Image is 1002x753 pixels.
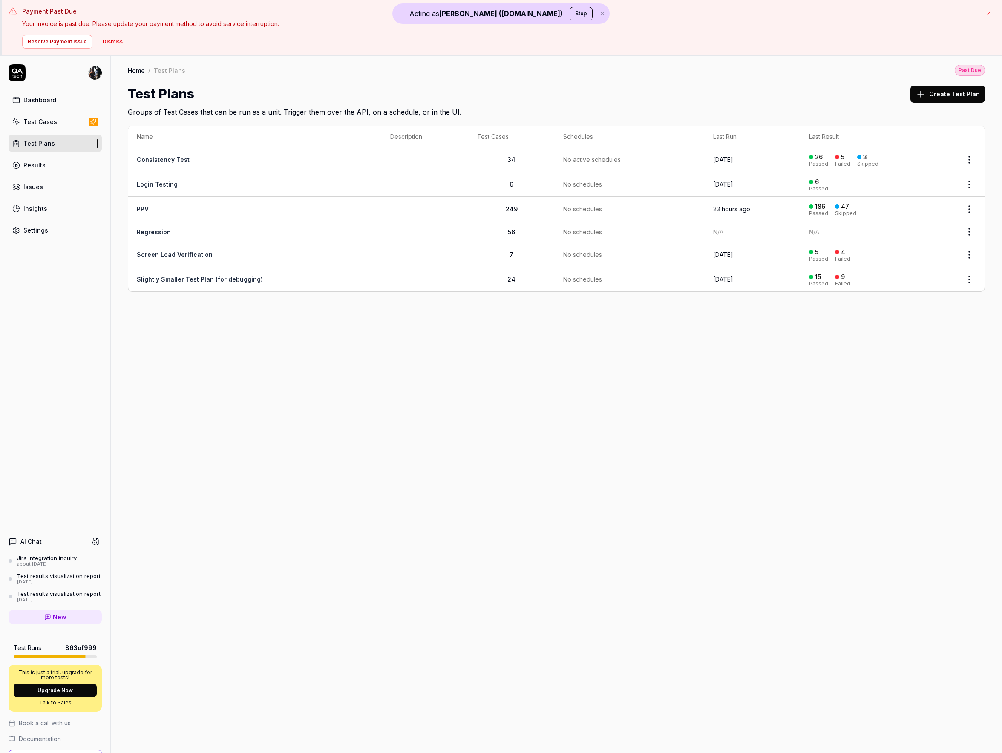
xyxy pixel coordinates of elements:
a: Consistency Test [137,156,190,163]
a: Test results visualization report[DATE] [9,590,102,603]
p: Your invoice is past due. Please update your payment method to avoid service interruption. [22,19,978,28]
time: [DATE] [713,251,733,258]
button: Dismiss [98,35,128,49]
div: Insights [23,204,47,213]
div: Issues [23,182,43,191]
a: Dashboard [9,92,102,108]
a: Book a call with us [9,719,102,727]
div: Passed [809,211,828,216]
div: Skipped [857,161,878,167]
div: 5 [815,248,818,256]
a: Results [9,157,102,173]
div: Test Plans [154,66,185,75]
a: Slightly Smaller Test Plan (for debugging) [137,276,263,283]
a: Jira integration inquiryabout [DATE] [9,555,102,567]
span: 34 [507,156,515,163]
a: Home [128,66,145,75]
a: Test Plans [9,135,102,152]
span: New [53,612,66,621]
div: 26 [815,153,823,161]
th: Schedules [555,126,705,147]
h1: Test Plans [128,84,194,103]
button: Past Due [955,64,985,76]
span: 24 [507,276,515,283]
span: 56 [508,228,515,236]
th: Test Cases [469,126,555,147]
span: No schedules [563,227,602,236]
div: 9 [841,273,845,281]
div: Passed [809,281,828,286]
img: 05712e90-f4ae-4f2d-bd35-432edce69fe3.jpeg [88,66,102,80]
a: Regression [137,228,171,236]
time: 23 hours ago [713,205,750,213]
div: Settings [23,226,48,235]
button: Upgrade Now [14,684,97,697]
th: Last Result [800,126,954,147]
th: Name [128,126,382,147]
button: Stop [570,7,593,20]
div: Failed [835,256,850,262]
div: Test results visualization report [17,590,101,597]
div: 47 [841,203,849,210]
div: 5 [841,153,844,161]
div: Failed [835,281,850,286]
button: Resolve Payment Issue [22,35,92,49]
time: [DATE] [713,156,733,163]
span: 863 of 999 [65,643,97,652]
div: 4 [841,248,845,256]
div: Dashboard [23,95,56,104]
div: Test Cases [23,117,57,126]
th: Description [382,126,469,147]
a: Test Cases [9,113,102,130]
a: Screen Load Verification [137,251,213,258]
div: Past Due [955,65,985,76]
span: No schedules [563,204,602,213]
a: Documentation [9,734,102,743]
span: No active schedules [563,155,621,164]
a: Test results visualization report[DATE] [9,572,102,585]
div: Skipped [835,211,856,216]
time: [DATE] [713,181,733,188]
div: Passed [809,186,828,191]
div: about [DATE] [17,561,77,567]
a: Insights [9,200,102,217]
a: Login Testing [137,181,178,188]
div: Test results visualization report [17,572,101,579]
a: PPV [137,205,149,213]
div: Passed [809,161,828,167]
div: Results [23,161,46,170]
div: Jira integration inquiry [17,555,77,561]
span: No schedules [563,275,602,284]
div: [DATE] [17,597,101,603]
span: 249 [506,205,518,213]
a: Settings [9,222,102,239]
p: This is just a trial, upgrade for more tests! [14,670,97,680]
span: 6 [510,181,513,188]
div: Failed [835,161,850,167]
a: New [9,610,102,624]
span: Documentation [19,734,61,743]
div: Test Plans [23,139,55,148]
h5: Test Runs [14,644,41,652]
h3: Payment Past Due [22,7,978,16]
span: N/A [809,228,819,236]
div: 6 [815,178,819,186]
a: Issues [9,178,102,195]
span: No schedules [563,250,602,259]
div: [DATE] [17,579,101,585]
th: Last Run [705,126,800,147]
span: N/A [713,228,723,236]
button: Create Test Plan [910,86,985,103]
time: [DATE] [713,276,733,283]
span: No schedules [563,180,602,189]
span: 7 [510,251,513,258]
h2: Groups of Test Cases that can be run as a unit. Trigger them over the API, on a schedule, or in t... [128,103,985,117]
div: 186 [815,203,825,210]
h4: AI Chat [20,537,42,546]
span: Book a call with us [19,719,71,727]
div: / [148,66,150,75]
div: 15 [815,273,821,281]
div: Passed [809,256,828,262]
a: Talk to Sales [14,699,97,707]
